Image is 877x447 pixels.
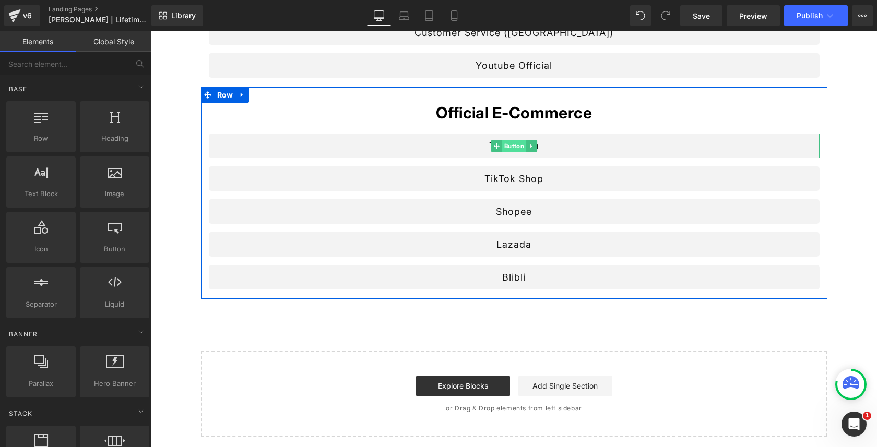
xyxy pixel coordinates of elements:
[366,5,392,26] a: Desktop
[8,408,33,418] span: Stack
[58,135,669,160] a: TikTok Shop
[797,11,823,20] span: Publish
[58,201,669,225] a: Lazada
[9,133,73,144] span: Row
[171,11,196,20] span: Library
[442,5,467,26] a: Mobile
[83,299,146,310] span: Liquid
[265,344,359,365] a: Explore Blocks
[630,5,651,26] button: Undo
[375,108,386,121] a: Expand / Collapse
[842,412,867,437] iframe: Intercom live chat
[392,5,417,26] a: Laptop
[784,5,848,26] button: Publish
[727,5,780,26] a: Preview
[64,56,85,71] span: Row
[151,5,203,26] a: New Library
[4,5,40,26] a: v6
[76,31,151,52] a: Global Style
[368,344,461,365] a: Add Single Section
[9,378,73,389] span: Parallax
[58,168,669,192] a: Shopee
[58,22,669,46] a: Youtube Official
[58,234,669,258] a: Blibli
[417,5,442,26] a: Tablet
[9,299,73,310] span: Separator
[67,373,660,381] p: or Drag & Drop elements from left sidebar
[9,244,73,255] span: Icon
[49,16,149,24] span: [PERSON_NAME] | Lifetime Warranty [PERSON_NAME] Free Shipping | KEE [GEOGRAPHIC_DATA]
[83,133,146,144] span: Heading
[85,56,98,71] a: Expand / Collapse
[8,84,28,94] span: Base
[9,188,73,199] span: Text Block
[21,9,34,22] div: v6
[655,5,676,26] button: Redo
[852,5,873,26] button: More
[693,10,710,21] span: Save
[58,71,669,92] h1: Official E-Commerce
[49,5,169,14] a: Landing Pages
[83,378,146,389] span: Hero Banner
[83,188,146,199] span: Image
[351,108,375,121] span: Button
[83,244,146,255] span: Button
[8,329,39,339] span: Banner
[739,10,767,21] span: Preview
[863,412,871,420] span: 1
